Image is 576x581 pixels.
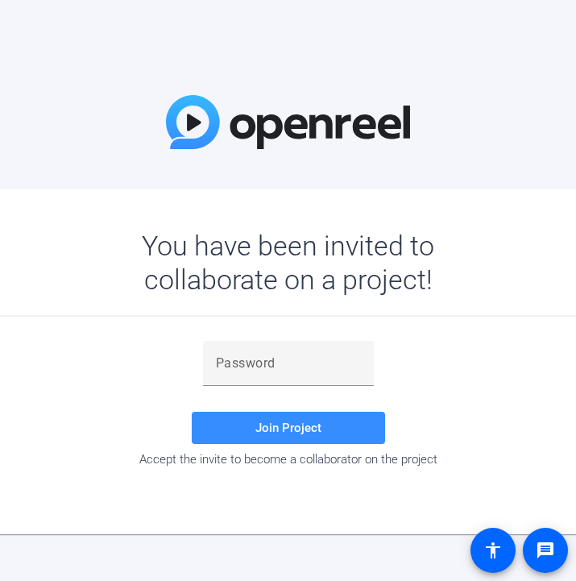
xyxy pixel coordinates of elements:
[536,541,555,560] mat-icon: message
[95,229,481,297] div: You have been invited to collaborate on a project!
[483,541,503,560] mat-icon: accessibility
[192,412,385,444] button: Join Project
[255,421,321,435] span: Join Project
[216,354,361,373] input: Password
[166,95,411,149] img: OpenReel Logo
